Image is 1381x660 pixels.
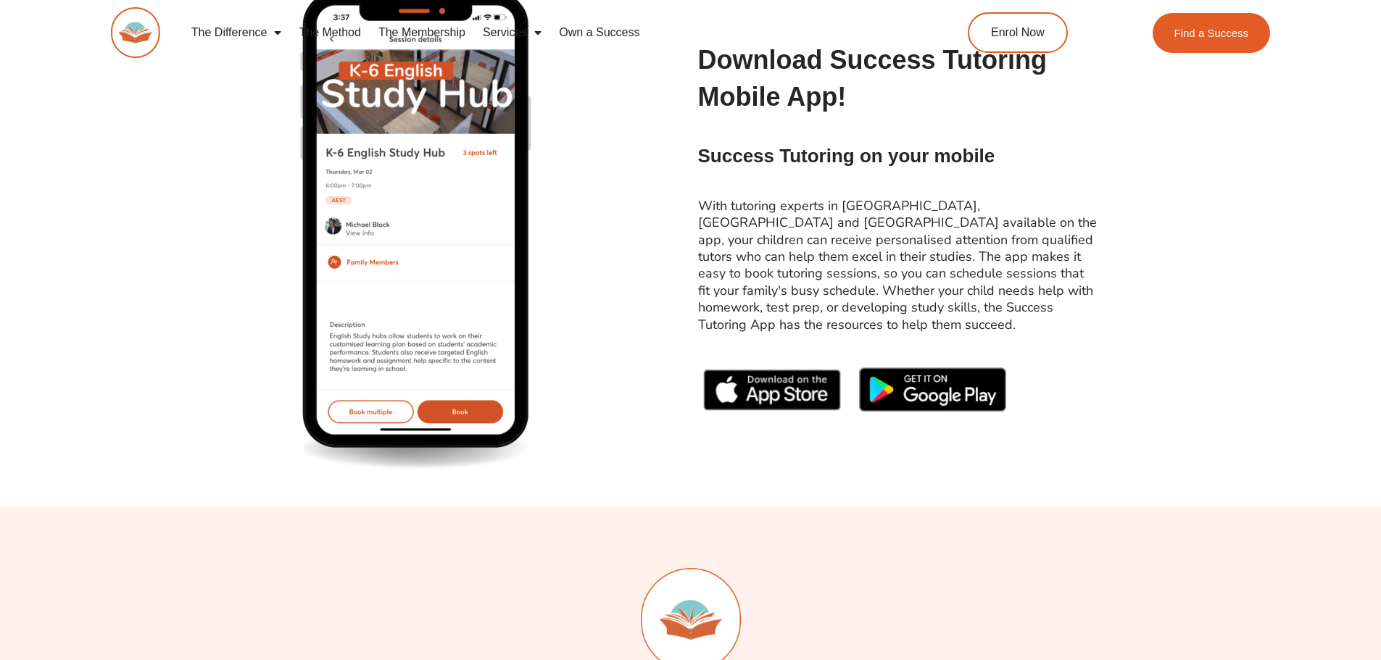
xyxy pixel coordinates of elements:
span: Find a Success [1174,28,1249,38]
nav: Menu [183,16,902,49]
a: Find a Success [1153,13,1271,53]
h2: Success Tutoring on your mobile [698,144,1097,169]
a: Services [474,16,550,49]
a: Enrol Now [968,12,1068,53]
h2: With tutoring experts in [GEOGRAPHIC_DATA], [GEOGRAPHIC_DATA] and [GEOGRAPHIC_DATA] available on ... [698,198,1097,333]
iframe: Chat Widget [1309,590,1381,660]
a: The Difference [183,16,291,49]
a: Own a Success [550,16,648,49]
a: The Membership [370,16,474,49]
span: Enrol Now [991,27,1045,38]
a: The Method [290,16,369,49]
